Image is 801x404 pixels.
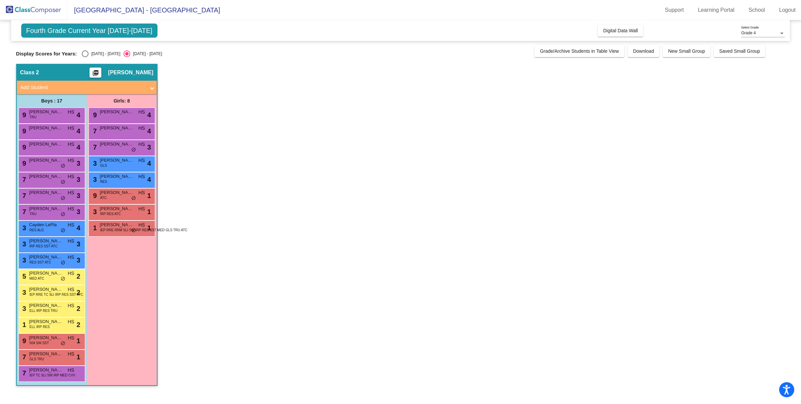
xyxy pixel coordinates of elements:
[90,68,101,78] button: Print Students Details
[147,207,151,217] span: 1
[30,340,49,346] span: 504 SW SST
[21,256,26,264] span: 3
[138,173,145,180] span: HS
[76,287,80,297] span: 2
[30,324,50,329] span: ELL IRP RES
[29,302,63,309] span: [PERSON_NAME]
[76,271,80,281] span: 2
[68,351,74,358] span: HS
[76,304,80,314] span: 2
[21,273,26,280] span: 5
[147,126,151,136] span: 4
[68,334,74,341] span: HS
[633,48,654,54] span: Download
[76,352,80,362] span: 1
[76,110,80,120] span: 4
[21,111,26,119] span: 9
[598,25,643,37] button: Digital Data Wall
[719,48,760,54] span: Saved Small Group
[68,318,74,325] span: HS
[61,228,65,233] span: do_not_disturb_alt
[138,189,145,196] span: HS
[92,224,97,232] span: 1
[138,221,145,229] span: HS
[21,208,26,215] span: 7
[100,195,107,200] span: ATC
[147,223,151,233] span: 1
[76,142,80,152] span: 4
[30,308,58,313] span: ELL IRP RES TRU
[100,211,121,216] span: IRP RES ATC
[29,286,63,293] span: [PERSON_NAME]
[30,373,75,378] span: IEP TC SLI SW IRP MED CVV
[100,179,107,184] span: RES
[21,289,26,296] span: 3
[29,270,63,277] span: [PERSON_NAME]
[68,254,74,261] span: HS
[100,141,134,148] span: [PERSON_NAME]
[30,276,44,281] span: MED ATC
[741,31,756,35] span: Grade 4
[138,125,145,132] span: HS
[20,84,145,91] mat-panel-title: Add Student
[30,244,58,249] span: IRP RES SST ATC
[29,318,63,325] span: [PERSON_NAME]
[100,173,134,180] span: [PERSON_NAME]
[138,205,145,212] span: HS
[29,141,63,148] span: [PERSON_NAME]
[68,189,74,196] span: HS
[743,5,770,15] a: School
[68,221,74,229] span: HS
[68,302,74,309] span: HS
[82,50,162,57] mat-radio-group: Select an option
[89,51,120,57] div: [DATE] - [DATE]
[100,205,134,212] span: [PERSON_NAME]
[76,126,80,136] span: 4
[29,205,63,212] span: [PERSON_NAME]
[603,28,638,33] span: Digital Data Wall
[138,157,145,164] span: HS
[663,45,710,57] button: New Small Group
[628,45,659,57] button: Download
[108,69,153,76] span: [PERSON_NAME]
[138,109,145,116] span: HS
[660,5,689,15] a: Support
[100,109,134,115] span: [PERSON_NAME]
[92,208,97,215] span: 3
[693,5,740,15] a: Learning Portal
[17,81,157,94] mat-expansion-panel-header: Add Student
[21,337,26,345] span: 9
[68,109,74,116] span: HS
[68,205,74,212] span: HS
[21,224,26,232] span: 3
[147,191,151,201] span: 1
[147,174,151,185] span: 4
[61,276,65,282] span: do_not_disturb_alt
[16,51,77,57] span: Display Scores for Years:
[68,270,74,277] span: HS
[61,212,65,217] span: do_not_disturb_alt
[92,176,97,183] span: 3
[20,69,39,76] span: Class 2
[92,144,97,151] span: 7
[68,141,74,148] span: HS
[29,157,63,164] span: [PERSON_NAME]
[131,147,136,153] span: do_not_disturb_alt
[100,189,134,196] span: [PERSON_NAME]
[92,192,97,199] span: 9
[92,111,97,119] span: 9
[147,142,151,152] span: 3
[21,305,26,312] span: 3
[61,196,65,201] span: do_not_disturb_alt
[30,357,44,362] span: GLS TRU
[29,109,63,115] span: [PERSON_NAME]
[92,127,97,135] span: 7
[21,240,26,248] span: 3
[534,45,624,57] button: Grade/Archive Students in Table View
[29,367,63,373] span: [PERSON_NAME]
[21,353,26,361] span: 7
[29,351,63,357] span: [PERSON_NAME]
[87,94,157,108] div: Girls: 8
[76,255,80,265] span: 3
[147,110,151,120] span: 4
